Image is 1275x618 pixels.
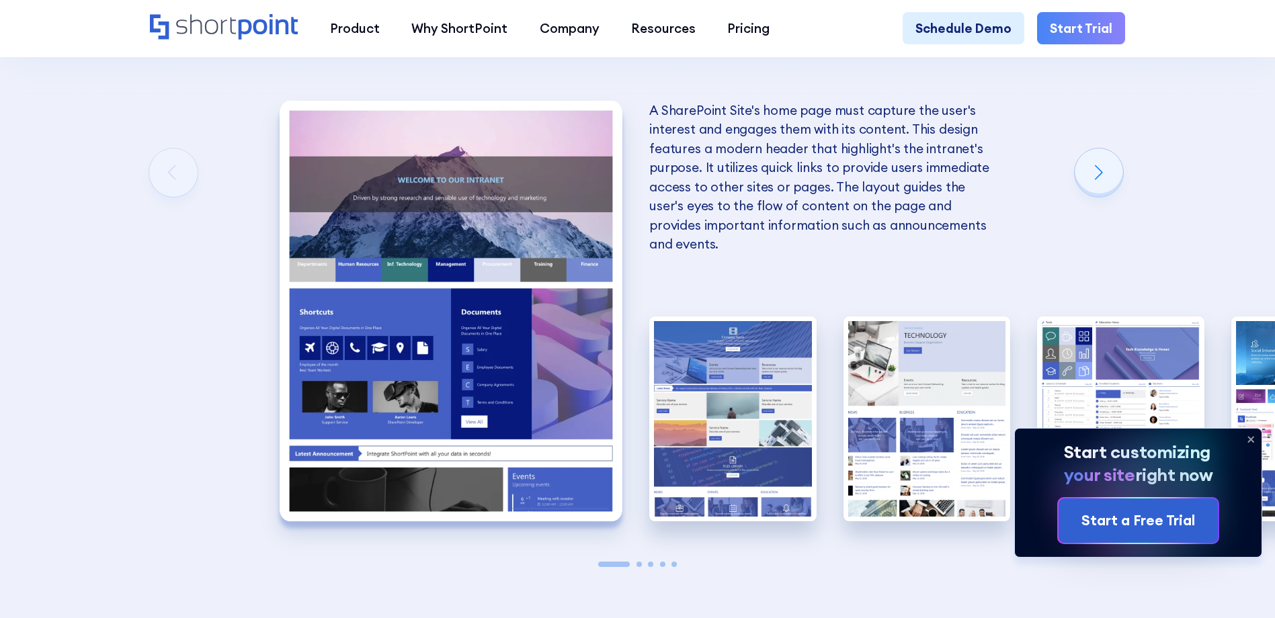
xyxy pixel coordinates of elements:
div: 3 / 5 [844,316,1011,521]
a: Start Trial [1037,12,1125,44]
div: Pricing [727,19,770,38]
a: Product [314,12,395,44]
div: Resources [631,19,696,38]
a: Pricing [712,12,786,44]
img: Best SharePoint Designs [844,316,1011,521]
a: Schedule Demo [903,12,1024,44]
img: Best SharePoint Site Designs [280,101,622,521]
p: A SharePoint Site's home page must capture the user's interest and engages them with its content.... [649,101,992,254]
img: Best SharePoint Intranet Sites [649,316,817,521]
img: Best SharePoint Intranet Examples [1037,316,1204,521]
span: Go to slide 3 [648,562,653,567]
a: Resources [615,12,711,44]
div: 4 / 5 [1037,316,1204,521]
div: Why ShortPoint [411,19,507,38]
div: Product [330,19,380,38]
span: Go to slide 5 [671,562,677,567]
a: Why ShortPoint [396,12,524,44]
div: Start a Free Trial [1081,510,1195,531]
span: Go to slide 4 [660,562,665,567]
div: Next slide [1075,148,1123,197]
div: Company [540,19,600,38]
a: Company [524,12,615,44]
a: Start a Free Trial [1059,498,1218,543]
a: Home [150,14,298,42]
div: 2 / 5 [649,316,817,521]
span: Go to slide 1 [598,562,630,567]
div: 1 / 5 [280,101,622,521]
span: Go to slide 2 [636,562,642,567]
